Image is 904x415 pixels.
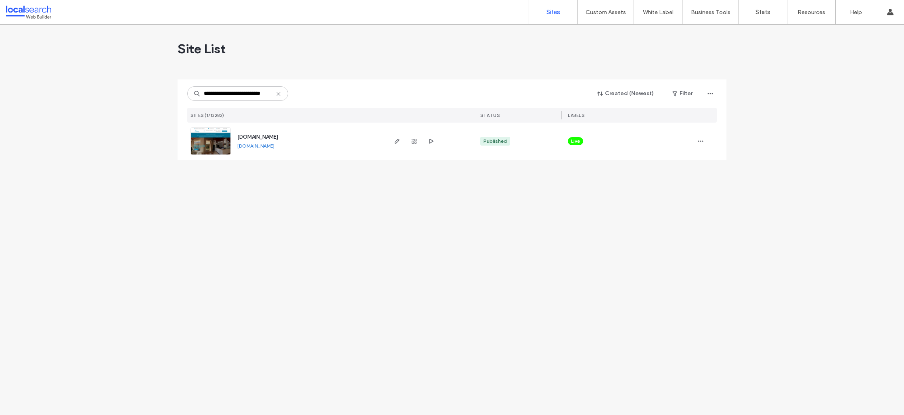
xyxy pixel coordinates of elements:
[797,9,825,16] label: Resources
[568,113,584,118] span: LABELS
[190,113,224,118] span: SITES (1/13282)
[237,143,274,149] a: [DOMAIN_NAME]
[586,9,626,16] label: Custom Assets
[19,6,35,13] span: Help
[691,9,730,16] label: Business Tools
[664,87,701,100] button: Filter
[483,138,507,145] div: Published
[755,8,770,16] label: Stats
[546,8,560,16] label: Sites
[571,138,580,145] span: Live
[178,41,226,57] span: Site List
[237,134,278,140] a: [DOMAIN_NAME]
[643,9,674,16] label: White Label
[850,9,862,16] label: Help
[590,87,661,100] button: Created (Newest)
[480,113,500,118] span: STATUS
